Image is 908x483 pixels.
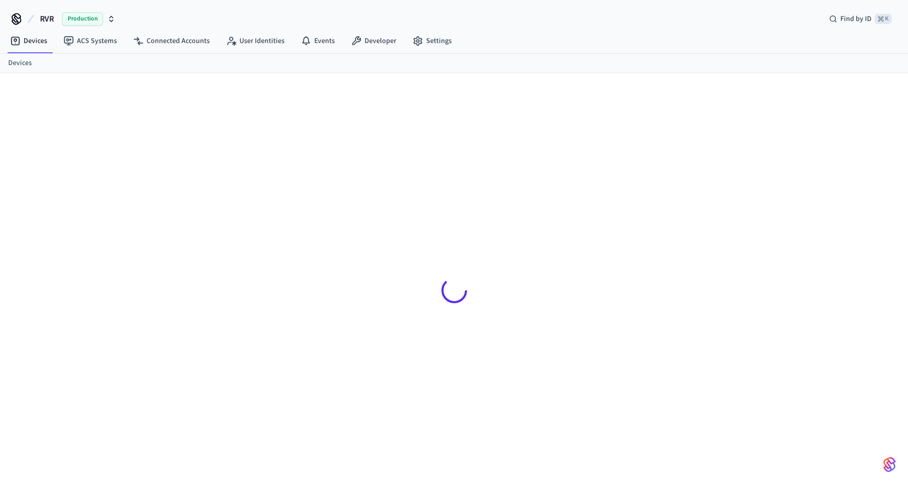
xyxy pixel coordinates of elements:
img: SeamLogoGradient.69752ec5.svg [883,456,896,473]
span: Find by ID [840,14,872,24]
span: ⌘ K [875,14,892,24]
div: Find by ID⌘ K [821,10,900,28]
a: ACS Systems [55,32,125,50]
a: Devices [2,32,55,50]
a: Connected Accounts [125,32,218,50]
a: User Identities [218,32,293,50]
span: RVR [40,13,54,25]
a: Settings [405,32,460,50]
span: Production [62,12,103,26]
a: Events [293,32,343,50]
a: Developer [343,32,405,50]
a: Devices [8,58,32,69]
